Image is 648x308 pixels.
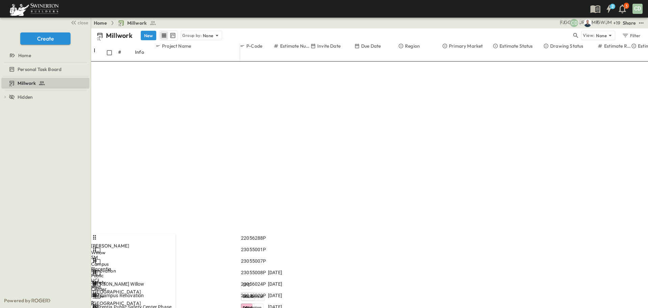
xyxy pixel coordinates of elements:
div: [GEOGRAPHIC_DATA] [91,288,105,295]
div: # [118,43,135,62]
button: kanban view [168,31,177,40]
div: table view [159,30,178,41]
p: P-Code [246,43,262,49]
span: 23056024P [241,281,266,287]
div: Personal Task Boardtest [1,64,89,75]
p: Estimate Round [604,43,631,49]
div: Filter [622,32,641,39]
span: 22056288P [241,235,266,241]
span: 23055008P [241,269,266,276]
div: Madison Pagdilao (madison.pagdilao@swinerton.com) [591,19,598,26]
div: SM Campus Renovation [91,254,105,274]
p: Due Date [361,43,381,49]
p: Region [405,43,420,49]
a: Home [1,51,88,60]
p: Millwork [106,31,133,40]
span: 23049020P [241,292,266,299]
a: Millwork [1,78,88,88]
span: Personal Task Board [18,66,61,73]
button: close [68,18,89,27]
p: Drawing Status [550,43,583,49]
p: Project Name [162,43,191,49]
span: close [78,19,88,26]
p: None [203,32,214,39]
button: CD [632,3,643,15]
div: Info [135,43,155,62]
div: [PERSON_NAME] Willow [91,242,105,256]
div: Gerrad Gerber (gerrad.gerber@swinerton.com) [564,19,571,26]
div: Millworktest [1,78,89,89]
div: GEORGIA WESLEY (georgia.wesley@swinerton.com) [596,19,605,26]
button: Create [20,32,71,45]
p: Primary Market [449,43,483,49]
img: 6c363589ada0b36f064d841b69d3a419a338230e66bb0a533688fa5cc3e9e735.png [8,2,60,16]
button: row view [160,31,168,40]
div: Share [623,20,636,26]
div: Francisco J. Sanchez (frsanchez@swinerton.com) [560,19,565,26]
p: Invite Date [317,43,341,49]
p: Group by: [182,32,201,39]
p: View: [583,32,595,39]
p: 3 [625,3,627,9]
div: Christopher Detar (christopher.detar@swinerton.com) [570,19,578,27]
div: Joshua Russell (joshua.russell@swinerton.com) [579,19,585,26]
span: 23055007P [241,258,266,264]
p: Estimate Status [500,43,533,49]
p: + 19 [613,20,620,26]
p: None [596,32,607,39]
span: Hidden [18,94,33,100]
span: 23055001P [241,246,266,253]
p: Estimate Number [280,43,310,49]
button: New [141,31,156,40]
img: Brandon Norcutt (brandon.norcutt@swinerton.com) [584,19,592,27]
button: test [637,19,645,27]
div: Placentia Public Safety Center Phase 2 [91,265,105,306]
span: Millwork [18,80,36,87]
nav: breadcrumbs [94,20,160,26]
button: 2 [602,3,616,15]
div: CD [632,4,643,14]
span: SM Campus Renovation [92,292,144,299]
div: Jonathan M. Hansen (johansen@swinerton.com) [605,19,612,26]
a: Home [94,20,107,26]
a: Millwork [118,20,156,26]
a: Personal Task Board [1,65,88,74]
h6: 2 [612,4,614,9]
span: Millwork [127,20,147,26]
span: Home [18,52,31,59]
span: [PERSON_NAME] Willow [92,281,144,287]
button: Filter [619,31,643,40]
div: [GEOGRAPHIC_DATA] [91,300,105,307]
